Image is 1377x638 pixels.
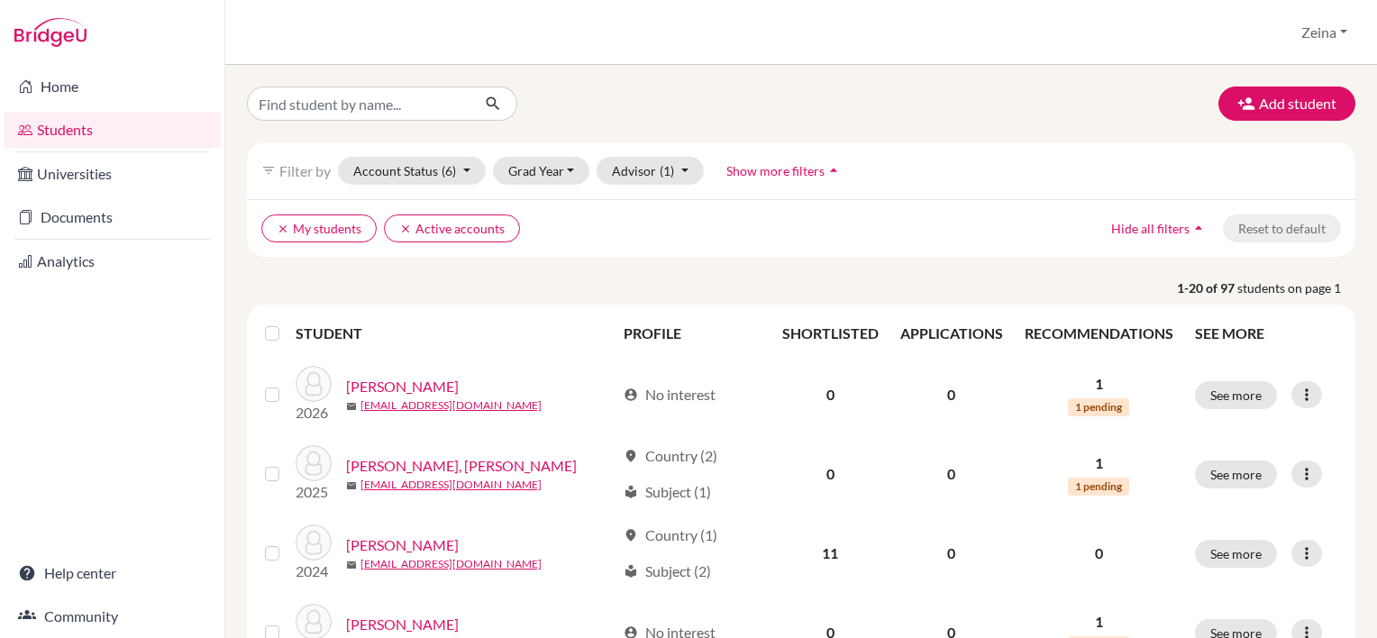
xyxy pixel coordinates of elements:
td: 11 [771,514,889,593]
span: Show more filters [726,163,825,178]
i: arrow_drop_up [1190,219,1208,237]
td: 0 [771,355,889,434]
div: Subject (2) [624,561,711,582]
div: No interest [624,384,716,406]
p: 2024 [296,561,332,582]
i: filter_list [261,163,276,178]
a: [PERSON_NAME] [346,614,459,635]
p: 1 [1025,373,1173,395]
button: Hide all filtersarrow_drop_up [1096,214,1223,242]
span: mail [346,401,357,412]
strong: 1-20 of 97 [1177,278,1237,297]
a: Home [4,68,221,105]
span: local_library [624,485,638,499]
button: Add student [1218,87,1355,121]
button: See more [1195,540,1277,568]
a: Universities [4,156,221,192]
div: Country (2) [624,445,717,467]
span: mail [346,560,357,570]
i: arrow_drop_up [825,161,843,179]
img: Bridge-U [14,18,87,47]
a: Analytics [4,243,221,279]
td: 0 [889,514,1014,593]
span: 1 pending [1068,478,1129,496]
p: 1 [1025,611,1173,633]
span: Filter by [279,162,331,179]
span: Hide all filters [1111,221,1190,236]
th: SHORTLISTED [771,312,889,355]
span: local_library [624,564,638,579]
a: [EMAIL_ADDRESS][DOMAIN_NAME] [360,397,542,414]
td: 0 [771,434,889,514]
button: clearMy students [261,214,377,242]
i: clear [399,223,412,235]
img: Abdullah, Ahmed [296,524,332,561]
p: 1 [1025,452,1173,474]
p: 0 [1025,542,1173,564]
a: Documents [4,199,221,235]
span: mail [346,480,357,491]
a: [PERSON_NAME] [346,534,459,556]
div: Country (1) [624,524,717,546]
p: 2025 [296,481,332,503]
th: RECOMMENDATIONS [1014,312,1184,355]
a: [PERSON_NAME], [PERSON_NAME] [346,455,577,477]
button: Show more filtersarrow_drop_up [711,157,858,185]
span: (6) [442,163,456,178]
a: Students [4,112,221,148]
img: Abdel Malak, Mathew [296,366,332,402]
a: Community [4,598,221,634]
span: students on page 1 [1237,278,1355,297]
button: See more [1195,460,1277,488]
th: APPLICATIONS [889,312,1014,355]
button: Grad Year [493,157,590,185]
button: Account Status(6) [338,157,486,185]
i: clear [277,223,289,235]
th: PROFILE [613,312,771,355]
a: [EMAIL_ADDRESS][DOMAIN_NAME] [360,556,542,572]
td: 0 [889,355,1014,434]
td: 0 [889,434,1014,514]
input: Find student by name... [247,87,470,121]
a: [EMAIL_ADDRESS][DOMAIN_NAME] [360,477,542,493]
span: account_circle [624,387,638,402]
a: [PERSON_NAME] [346,376,459,397]
span: location_on [624,528,638,542]
button: clearActive accounts [384,214,520,242]
span: 1 pending [1068,398,1129,416]
span: (1) [660,163,674,178]
button: Advisor(1) [597,157,704,185]
button: Zeina [1293,15,1355,50]
div: Subject (1) [624,481,711,503]
p: 2026 [296,402,332,424]
button: See more [1195,381,1277,409]
th: SEE MORE [1184,312,1348,355]
button: Reset to default [1223,214,1341,242]
a: Help center [4,555,221,591]
img: Abdulaziz, Al Jasmi [296,445,332,481]
span: location_on [624,449,638,463]
th: STUDENT [296,312,613,355]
